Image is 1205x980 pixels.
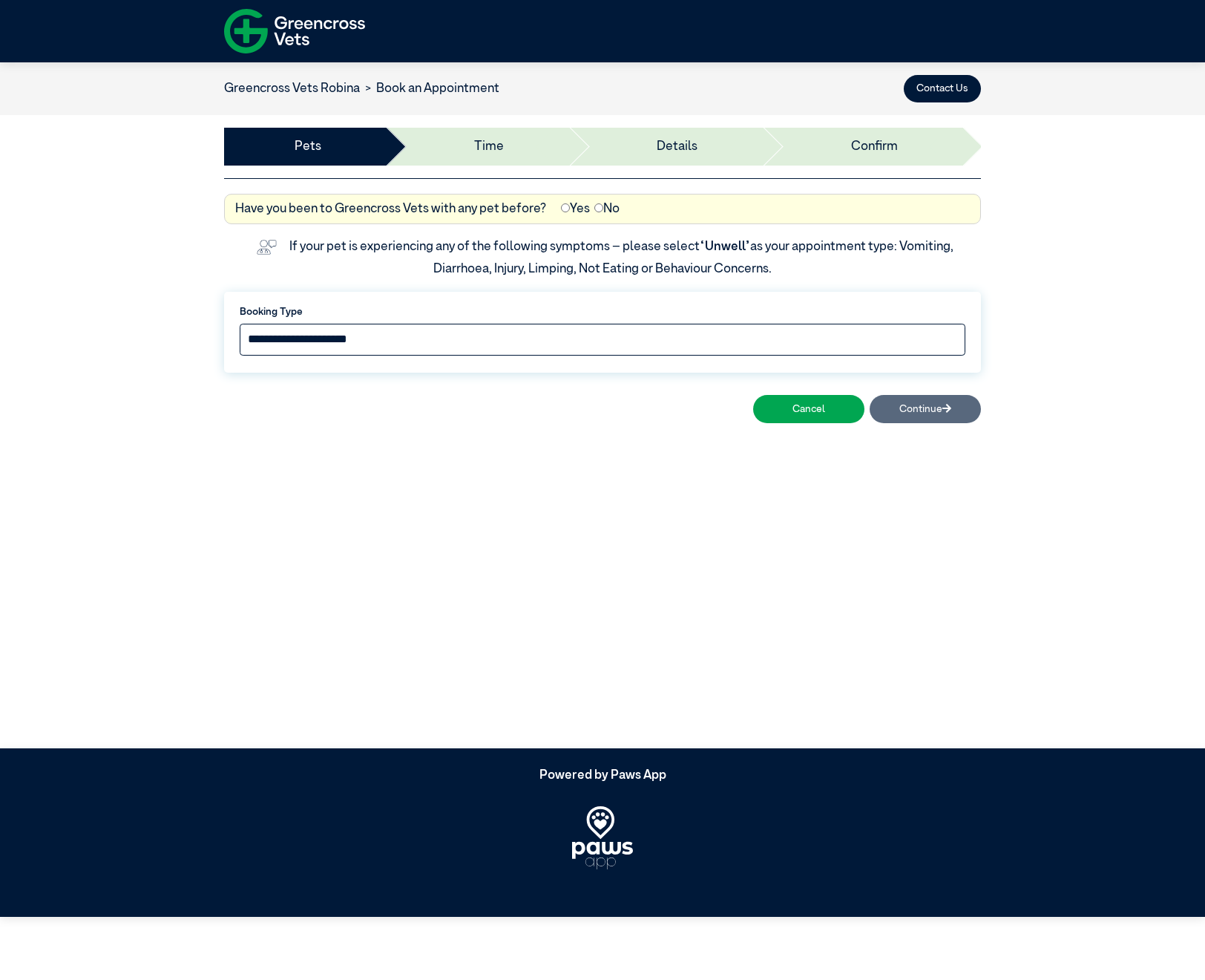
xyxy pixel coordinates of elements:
a: Greencross Vets Robina [224,82,360,95]
label: Have you been to Greencross Vets with any pet before? [235,200,546,219]
label: No [594,200,620,219]
label: Yes [561,200,590,219]
img: vet [252,235,282,260]
img: f-logo [224,4,365,59]
button: Contact Us [904,75,981,102]
label: Booking Type [240,304,965,319]
input: Yes [561,203,570,212]
label: If your pet is experiencing any of the following symptoms – please select as your appointment typ... [289,241,956,275]
li: Book an Appointment [360,79,499,99]
input: No [594,203,603,212]
a: Pets [295,137,321,157]
nav: breadcrumb [224,79,499,99]
img: PawsApp [572,806,633,869]
button: Cancel [753,395,864,422]
span: “Unwell” [700,241,750,253]
h5: Powered by Paws App [224,768,981,783]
